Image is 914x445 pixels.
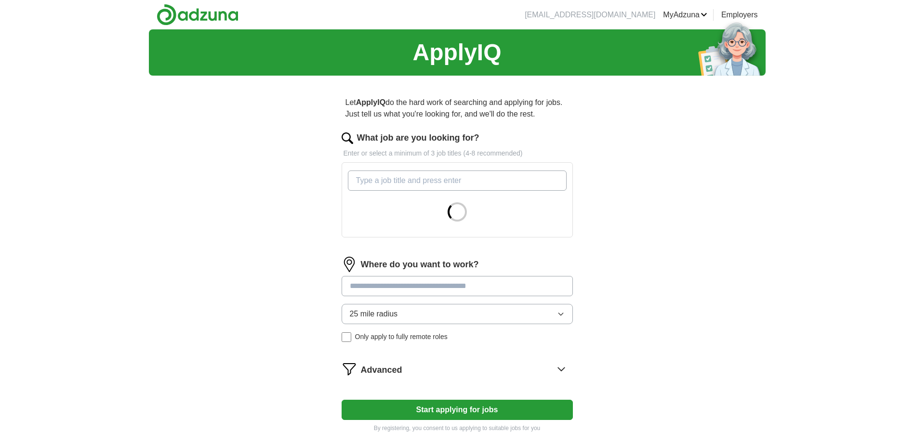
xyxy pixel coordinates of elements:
[342,304,573,324] button: 25 mile radius
[157,4,238,26] img: Adzuna logo
[342,424,573,432] p: By registering, you consent to us applying to suitable jobs for you
[342,332,351,342] input: Only apply to fully remote roles
[361,258,479,271] label: Where do you want to work?
[342,132,353,144] img: search.png
[721,9,758,21] a: Employers
[342,148,573,158] p: Enter or select a minimum of 3 job titles (4-8 recommended)
[357,131,479,144] label: What job are you looking for?
[342,400,573,420] button: Start applying for jobs
[342,361,357,377] img: filter
[342,93,573,124] p: Let do the hard work of searching and applying for jobs. Just tell us what you're looking for, an...
[350,308,398,320] span: 25 mile radius
[663,9,707,21] a: MyAdzuna
[525,9,655,21] li: [EMAIL_ADDRESS][DOMAIN_NAME]
[356,98,385,106] strong: ApplyIQ
[342,257,357,272] img: location.png
[348,170,567,191] input: Type a job title and press enter
[355,332,448,342] span: Only apply to fully remote roles
[412,35,501,70] h1: ApplyIQ
[361,364,402,377] span: Advanced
